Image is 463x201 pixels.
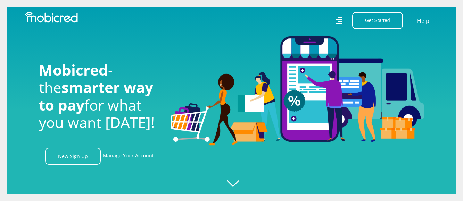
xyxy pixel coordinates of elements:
[45,148,101,165] a: New Sign Up
[39,77,153,114] span: smarter way to pay
[39,61,160,131] h1: - the for what you want [DATE]!
[25,12,78,23] img: Mobicred
[39,60,108,80] span: Mobicred
[352,12,403,29] button: Get Started
[417,16,430,25] a: Help
[171,36,424,146] img: Welcome to Mobicred
[103,148,154,165] a: Manage Your Account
